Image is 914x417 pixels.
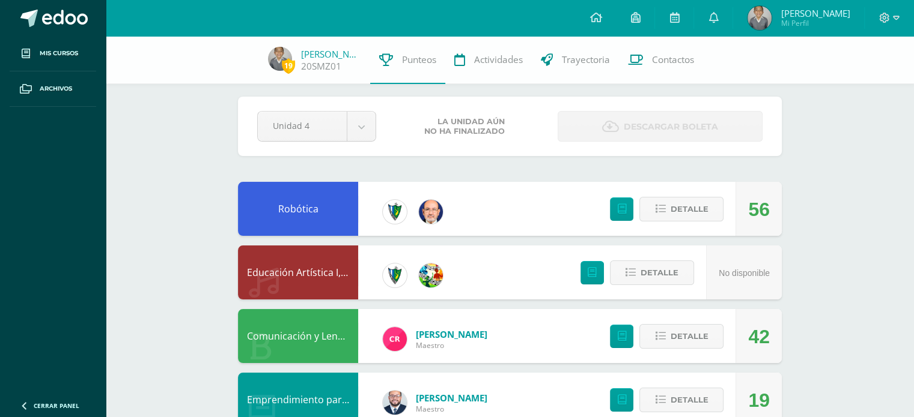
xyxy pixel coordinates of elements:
span: 19 [282,58,295,73]
span: Detalle [670,325,708,347]
img: ab28fb4d7ed199cf7a34bbef56a79c5b.png [383,327,407,351]
span: Detalle [641,262,678,284]
img: 159e24a6ecedfdf8f489544946a573f0.png [419,263,443,287]
a: Unidad 4 [258,112,376,141]
a: 20SMZ01 [301,60,341,73]
img: 6b7a2a75a6c7e6282b1a1fdce061224c.png [419,200,443,224]
span: Maestro [416,404,487,414]
a: [PERSON_NAME] [301,48,361,60]
img: 9f174a157161b4ddbe12118a61fed988.png [383,200,407,224]
span: Contactos [652,53,694,66]
img: 0a0099982f62ce0649ef37d2a18ffb84.png [268,47,292,71]
span: La unidad aún no ha finalizado [424,117,505,136]
a: Punteos [370,36,445,84]
span: No disponible [719,268,770,278]
a: Archivos [10,71,96,107]
span: Actividades [474,53,523,66]
span: Mi Perfil [781,18,850,28]
span: Detalle [670,389,708,411]
div: 42 [748,310,770,364]
img: 0a0099982f62ce0649ef37d2a18ffb84.png [748,6,772,30]
span: [PERSON_NAME] [416,392,487,404]
span: Trayectoria [562,53,610,66]
span: Cerrar panel [34,401,79,410]
a: Contactos [619,36,703,84]
button: Detalle [610,260,694,285]
button: Detalle [639,324,724,349]
span: Punteos [402,53,436,66]
span: [PERSON_NAME] [416,328,487,340]
span: Descargar boleta [624,112,718,142]
div: Robótica [238,182,358,236]
a: Mis cursos [10,36,96,71]
div: 56 [748,182,770,236]
a: Trayectoria [532,36,619,84]
img: eaa624bfc361f5d4e8a554d75d1a3cf6.png [383,391,407,415]
div: Comunicación y Lenguaje, Idioma Español [238,309,358,363]
img: 9f174a157161b4ddbe12118a61fed988.png [383,263,407,287]
button: Detalle [639,197,724,221]
a: Actividades [445,36,532,84]
span: Unidad 4 [273,112,332,140]
span: [PERSON_NAME] [781,7,850,19]
button: Detalle [639,388,724,412]
div: Educación Artística I, Música y Danza [238,245,358,299]
span: Mis cursos [40,49,78,58]
span: Detalle [670,198,708,220]
span: Maestro [416,340,487,350]
span: Archivos [40,84,72,94]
